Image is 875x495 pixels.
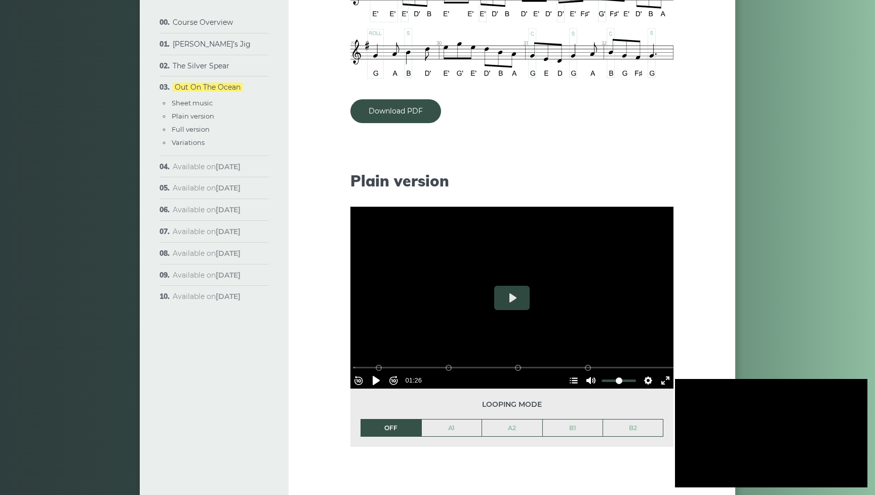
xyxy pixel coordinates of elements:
[173,227,241,236] span: Available on
[216,183,241,193] strong: [DATE]
[173,271,241,280] span: Available on
[172,125,210,133] a: Full version
[173,162,241,171] span: Available on
[482,420,542,437] a: A2
[173,83,243,92] a: Out On The Ocean
[173,40,251,49] a: [PERSON_NAME]’s Jig
[216,162,241,171] strong: [DATE]
[173,18,233,27] a: Course Overview
[216,227,241,236] strong: [DATE]
[173,205,241,214] span: Available on
[361,399,663,410] span: Looping mode
[216,271,241,280] strong: [DATE]
[172,138,205,146] a: Variations
[172,99,213,107] a: Sheet music
[543,420,603,437] a: B1
[216,205,241,214] strong: [DATE]
[173,292,241,301] span: Available on
[350,172,673,190] h2: Plain version
[422,420,482,437] a: A1
[172,112,214,120] a: Plain version
[216,249,241,258] strong: [DATE]
[216,292,241,301] strong: [DATE]
[173,61,229,70] a: The Silver Spear
[173,183,241,193] span: Available on
[603,420,663,437] a: B2
[350,99,441,123] a: Download PDF
[173,249,241,258] span: Available on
